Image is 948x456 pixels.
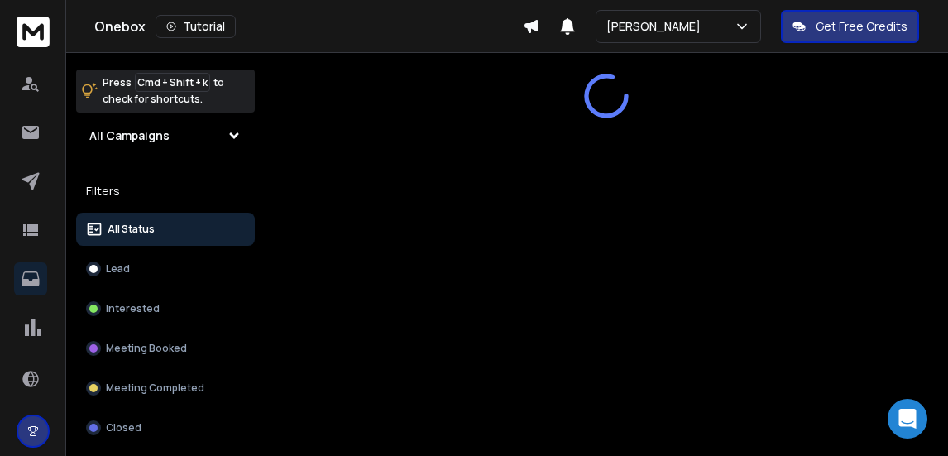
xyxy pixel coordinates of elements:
[135,73,210,92] span: Cmd + Shift + k
[76,213,255,246] button: All Status
[106,262,130,276] p: Lead
[606,18,707,35] p: [PERSON_NAME]
[103,74,224,108] p: Press to check for shortcuts.
[106,382,204,395] p: Meeting Completed
[888,399,927,439] div: Open Intercom Messenger
[94,15,523,38] div: Onebox
[106,421,141,434] p: Closed
[76,119,255,152] button: All Campaigns
[76,252,255,286] button: Lead
[108,223,155,236] p: All Status
[76,411,255,444] button: Closed
[89,127,170,144] h1: All Campaigns
[106,342,187,355] p: Meeting Booked
[76,372,255,405] button: Meeting Completed
[76,292,255,325] button: Interested
[816,18,907,35] p: Get Free Credits
[156,15,236,38] button: Tutorial
[781,10,919,43] button: Get Free Credits
[76,332,255,365] button: Meeting Booked
[76,180,255,203] h3: Filters
[106,302,160,315] p: Interested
